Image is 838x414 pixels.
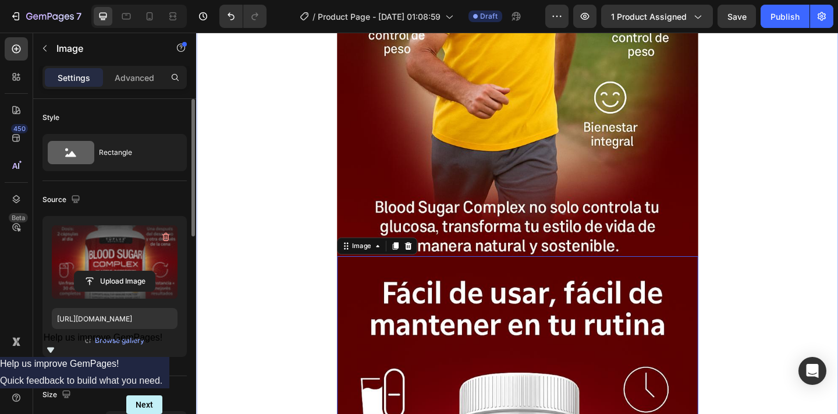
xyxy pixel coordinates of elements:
p: Settings [58,72,90,84]
div: Publish [770,10,800,23]
span: Product Page - [DATE] 01:08:59 [318,10,441,23]
div: Undo/Redo [219,5,267,28]
div: 450 [11,124,28,133]
div: Style [42,112,59,123]
div: Open Intercom Messenger [798,357,826,385]
span: Draft [480,11,498,22]
iframe: Design area [196,33,838,414]
input: https://example.com/image.jpg [52,308,177,329]
div: Source [42,192,83,208]
p: Image [56,41,155,55]
button: 1 product assigned [601,5,713,28]
span: Save [727,12,747,22]
button: Save [718,5,756,28]
span: 1 product assigned [611,10,687,23]
span: / [313,10,315,23]
button: Upload Image [74,271,155,292]
p: Advanced [115,72,154,84]
button: Show survey - Help us improve GemPages! [44,332,163,357]
button: 7 [5,5,87,28]
span: Help us improve GemPages! [44,332,163,342]
div: Rectangle [99,139,170,166]
div: Beta [9,213,28,222]
p: 7 [76,9,81,23]
button: Publish [761,5,809,28]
